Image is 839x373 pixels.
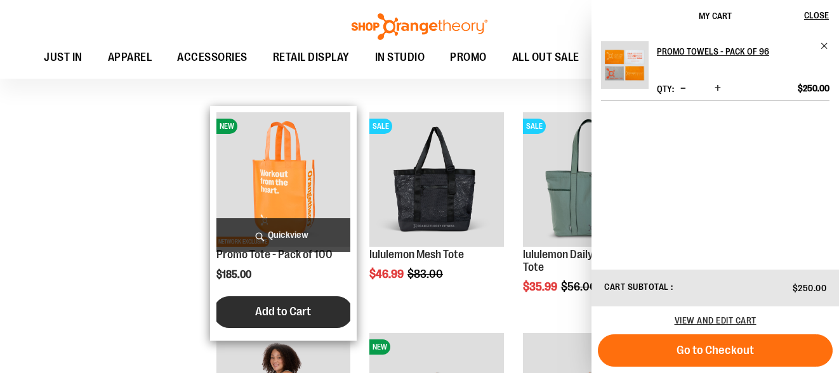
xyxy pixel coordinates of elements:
a: View and edit cart [675,315,756,325]
span: RETAIL DISPLAY [273,43,350,72]
span: $250.00 [798,82,829,94]
span: APPAREL [108,43,152,72]
img: Shop Orangetheory [350,13,489,40]
span: PROMO [450,43,487,72]
span: Add to Cart [255,304,311,318]
span: NEW [216,119,237,134]
img: Promo Towels - Pack of 96 [601,41,649,89]
div: product [517,106,664,325]
span: NEW [369,339,390,355]
button: Increase product quantity [711,82,724,95]
span: Go to Checkout [677,343,754,357]
div: product [363,106,510,313]
span: $83.00 [407,268,445,280]
span: IN STUDIO [375,43,425,72]
span: ALL OUT SALE [512,43,579,72]
a: lululemon Daily Multi-Pocket ToteSALE [523,112,657,249]
a: Promo Towels - Pack of 96 [601,41,649,97]
span: SALE [523,119,546,134]
a: Promo Towels - Pack of 96 [657,41,829,62]
span: ACCESSORIES [177,43,248,72]
a: Remove item [820,41,829,51]
button: Add to Cart [213,296,353,328]
button: Go to Checkout [598,334,833,367]
a: Promo Tote - Pack of 100NEWNETWORK EXCLUSIVE [216,112,351,249]
span: SALE [369,119,392,134]
a: Quickview [216,218,351,252]
a: Promo Tote - Pack of 100 [216,248,333,261]
a: Product image for lululemon Mesh ToteSALE [369,112,504,249]
span: $56.00 [561,280,598,293]
span: Cart Subtotal [604,282,669,292]
a: lululemon Daily Multi-Pocket Tote [523,248,655,273]
span: JUST IN [44,43,83,72]
button: Decrease product quantity [677,82,689,95]
h2: Promo Towels - Pack of 96 [657,41,812,62]
span: $35.99 [523,280,559,293]
span: $185.00 [216,269,253,280]
span: $46.99 [369,268,406,280]
span: Close [804,10,829,20]
li: Product [601,41,829,101]
label: Qty [657,84,674,94]
img: lululemon Daily Multi-Pocket Tote [523,112,657,247]
a: lululemon Mesh Tote [369,248,464,261]
span: $250.00 [793,283,827,293]
img: Promo Tote - Pack of 100 [216,112,351,247]
span: My Cart [699,11,732,21]
img: Product image for lululemon Mesh Tote [369,112,504,247]
div: product [210,106,357,341]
